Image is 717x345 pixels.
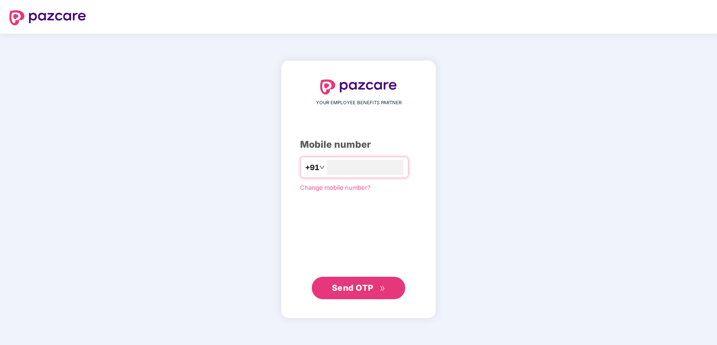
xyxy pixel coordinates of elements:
[380,286,386,292] span: double-right
[305,162,319,173] span: +91
[300,137,417,152] div: Mobile number
[300,184,371,191] a: Change mobile number?
[316,99,402,107] span: YOUR EMPLOYEE BENEFITS PARTNER
[332,283,373,293] span: Send OTP
[312,277,405,299] button: Send OTPdouble-right
[9,10,86,25] img: logo
[319,165,325,170] span: down
[320,79,397,94] img: logo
